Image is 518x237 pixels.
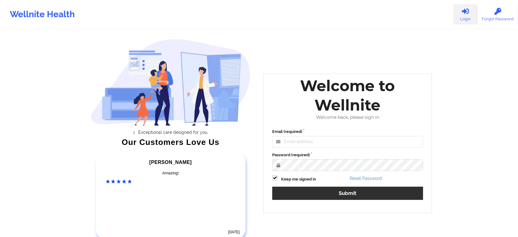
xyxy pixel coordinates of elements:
[272,136,423,148] input: Email address
[281,176,316,182] label: Keep me signed in
[96,130,250,135] li: Exceptional care designed for you.
[91,39,251,126] img: wellnite-auth-hero_200.c722682e.png
[350,176,382,181] a: Reset Password
[228,230,240,234] time: [DATE]
[106,170,236,176] div: Amazing!
[477,4,518,25] a: Forgot Password
[272,152,423,158] label: Password (required)
[91,139,251,145] div: Our Customers Love Us
[268,115,427,120] div: Welcome back, please sign in
[272,187,423,200] button: Submit
[453,4,477,25] a: Login
[268,76,427,115] div: Welcome to Wellnite
[149,160,192,165] span: [PERSON_NAME]
[272,129,423,135] label: Email (required)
